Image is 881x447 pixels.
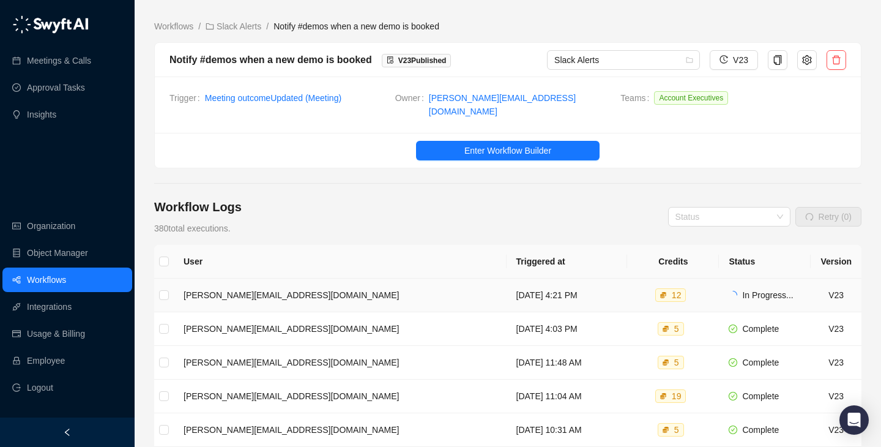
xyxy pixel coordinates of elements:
[266,20,269,33] li: /
[554,51,693,69] span: Slack Alerts
[507,413,628,447] td: [DATE] 10:31 AM
[672,356,682,369] div: 5
[507,380,628,413] td: [DATE] 11:04 AM
[710,50,758,70] button: V23
[27,241,88,265] a: Object Manager
[795,207,861,227] button: Retry (0)
[416,141,600,160] button: Enter Workflow Builder
[507,245,628,279] th: Triggered at
[154,223,231,233] span: 380 total executions.
[507,312,628,346] td: [DATE] 4:03 PM
[828,425,844,435] span: V 23
[729,392,737,400] span: check-circle
[27,348,65,373] a: Employee
[27,75,85,100] a: Approval Tasks
[27,375,53,400] span: Logout
[507,346,628,380] td: [DATE] 11:48 AM
[387,56,394,64] span: file-done
[742,358,779,367] span: Complete
[174,380,507,413] td: [PERSON_NAME][EMAIL_ADDRESS][DOMAIN_NAME]
[828,290,844,300] span: V 23
[729,358,737,367] span: check-circle
[174,312,507,346] td: [PERSON_NAME][EMAIL_ADDRESS][DOMAIN_NAME]
[669,289,684,301] div: 12
[802,55,812,65] span: setting
[395,91,429,118] span: Owner
[811,245,861,279] th: Version
[742,324,779,334] span: Complete
[155,141,861,160] a: Enter Workflow Builder
[742,425,779,435] span: Complete
[27,214,75,238] a: Organization
[672,424,682,436] div: 5
[669,390,684,402] div: 19
[169,91,205,105] span: Trigger
[198,20,201,33] li: /
[174,346,507,380] td: [PERSON_NAME][EMAIL_ADDRESS][DOMAIN_NAME]
[672,323,682,335] div: 5
[727,290,738,301] span: loading
[205,93,341,103] a: Meeting outcomeUpdated (Meeting)
[627,245,719,279] th: Credits
[828,324,844,334] span: V 23
[828,358,844,367] span: V 23
[729,426,737,434] span: check-circle
[174,279,507,312] td: [PERSON_NAME][EMAIL_ADDRESS][DOMAIN_NAME]
[620,91,654,110] span: Teams
[206,22,214,31] span: folder
[839,405,869,435] div: Open Intercom Messenger
[152,20,196,33] a: Workflows
[154,198,242,216] h4: Workflow Logs
[464,144,551,157] span: Enter Workflow Builder
[429,91,611,118] a: [PERSON_NAME][EMAIL_ADDRESS][DOMAIN_NAME]
[174,245,507,279] th: User
[773,55,782,65] span: copy
[831,55,841,65] span: delete
[27,48,91,73] a: Meetings & Calls
[169,52,372,67] div: Notify #demos when a new demo is booked
[27,268,66,292] a: Workflows
[719,55,728,64] span: history
[398,56,447,65] span: V 23 Published
[203,20,264,33] a: folder Slack Alerts
[719,245,811,279] th: Status
[174,413,507,447] td: [PERSON_NAME][EMAIL_ADDRESS][DOMAIN_NAME]
[507,279,628,312] td: [DATE] 4:21 PM
[828,391,844,401] span: V 23
[654,91,728,105] span: Account Executives
[273,21,439,31] span: Notify #demos when a new demo is booked
[27,321,85,346] a: Usage & Billing
[729,325,737,333] span: check-circle
[733,53,748,67] span: V23
[742,391,779,401] span: Complete
[12,15,89,34] img: logo-05li4sbe.png
[63,428,72,437] span: left
[742,290,793,300] span: In Progress...
[12,383,21,392] span: logout
[27,295,72,319] a: Integrations
[27,102,56,127] a: Insights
